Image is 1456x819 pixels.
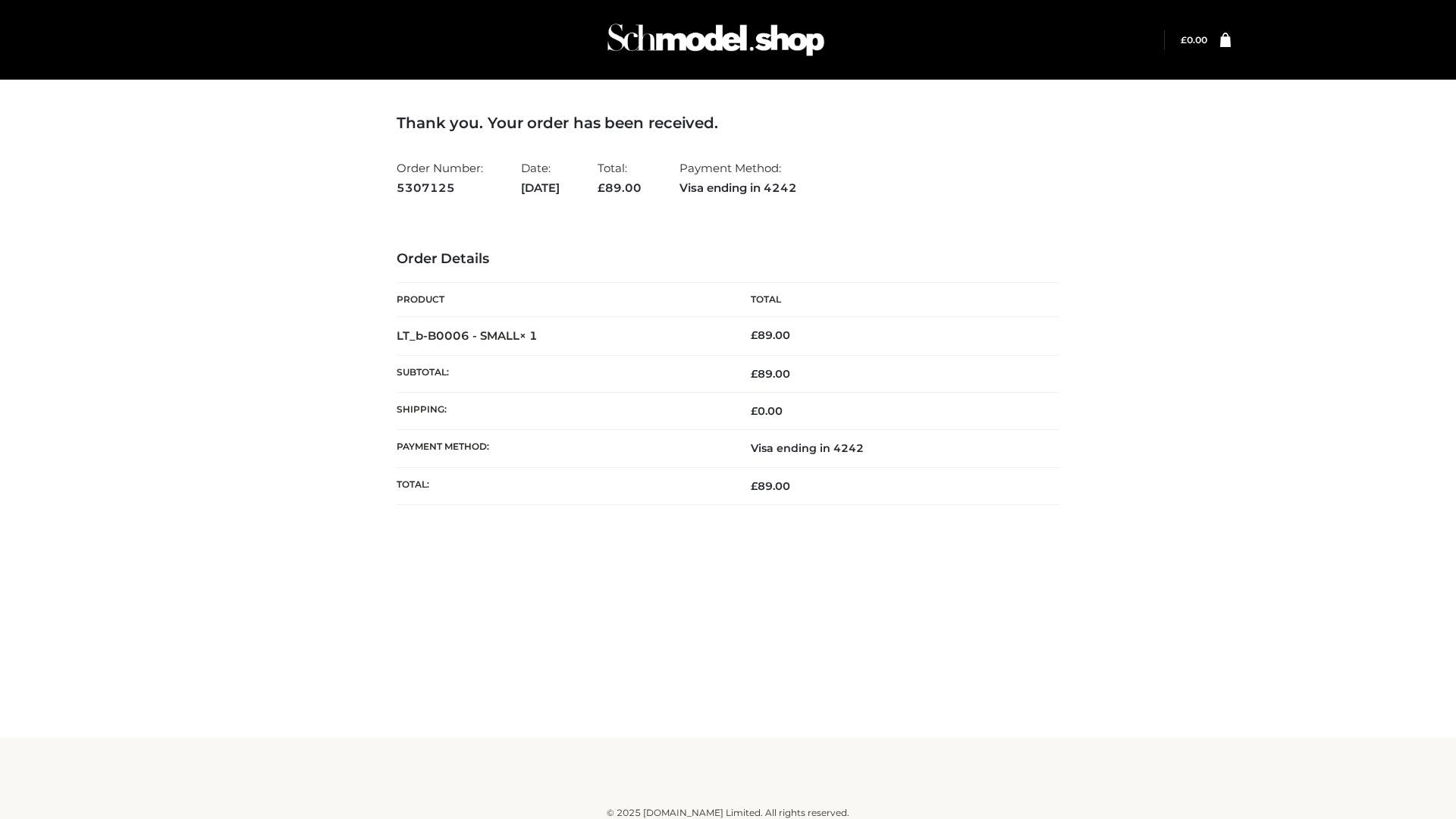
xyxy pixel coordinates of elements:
[598,180,642,195] span: 89.00
[728,283,1059,317] th: Total
[397,155,483,201] li: Order Number:
[751,328,790,342] bdi: 89.00
[397,178,483,198] strong: 5307125
[751,367,758,381] span: £
[397,114,1059,132] h3: Thank you. Your order has been received.
[397,251,1059,268] h3: Order Details
[397,283,728,317] th: Product
[519,328,538,343] strong: × 1
[397,393,728,430] th: Shipping:
[397,430,728,467] th: Payment method:
[1181,34,1187,45] span: £
[521,178,560,198] strong: [DATE]
[751,367,790,381] span: 89.00
[728,430,1059,467] td: Visa ending in 4242
[679,155,797,201] li: Payment Method:
[751,328,758,342] span: £
[598,155,642,201] li: Total:
[751,479,758,493] span: £
[1181,34,1207,45] bdi: 0.00
[679,178,797,198] strong: Visa ending in 4242
[397,328,538,343] strong: LT_b-B0006 - SMALL
[521,155,560,201] li: Date:
[602,10,830,70] img: Schmodel Admin 964
[1181,34,1207,45] a: £0.00
[397,467,728,504] th: Total:
[751,404,783,418] bdi: 0.00
[751,479,790,493] span: 89.00
[751,404,758,418] span: £
[397,355,728,392] th: Subtotal:
[598,180,605,195] span: £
